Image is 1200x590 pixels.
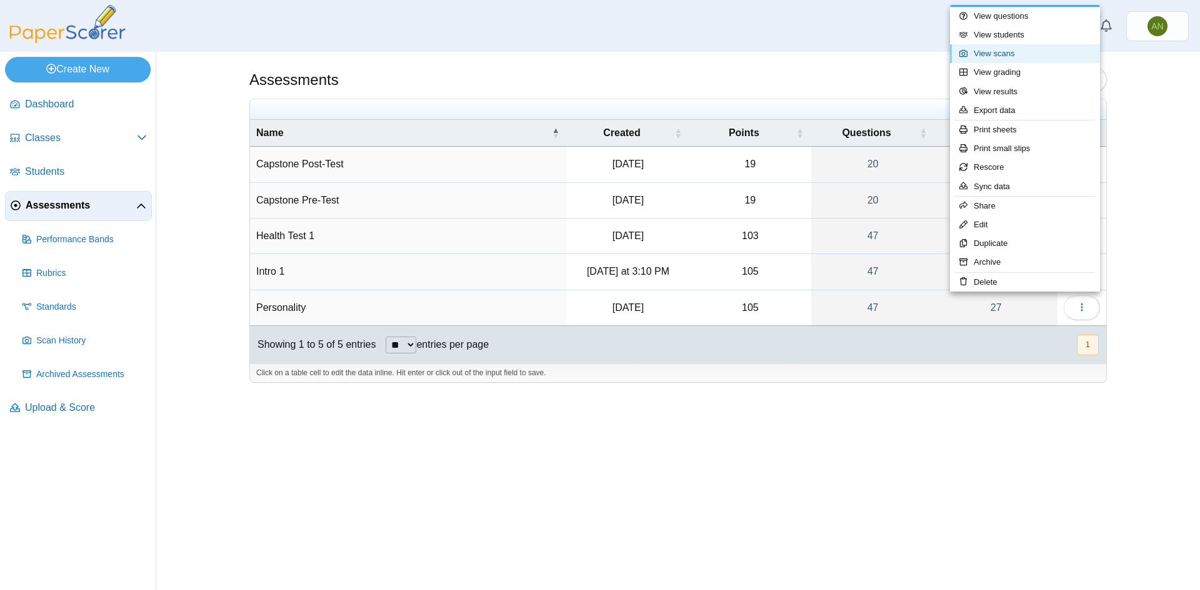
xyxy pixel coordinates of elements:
[1076,335,1099,355] nav: pagination
[552,120,559,146] span: Name : Activate to invert sorting
[950,26,1100,44] a: View students
[250,363,1106,382] div: Click on a table cell to edit the data inline. Hit enter or click out of the input field to save.
[25,131,137,145] span: Classes
[729,127,759,138] span: Points
[36,267,147,280] span: Rubrics
[17,258,152,288] a: Rubrics
[689,254,811,290] td: 105
[689,290,811,326] td: 105
[612,230,644,241] time: Aug 31, 2025 at 1:09 PM
[36,368,147,381] span: Archived Assessments
[250,183,567,219] td: Capstone Pre-Test
[5,393,152,423] a: Upload & Score
[17,326,152,356] a: Scan History
[811,219,935,253] a: 47
[36,301,147,313] span: Standards
[934,219,1057,253] a: 25
[1151,22,1163,31] span: Abby Nance
[689,219,811,254] td: 103
[26,199,136,212] span: Assessments
[5,157,152,187] a: Students
[674,120,682,146] span: Created : Activate to sort
[1092,12,1120,40] a: Alerts
[603,127,641,138] span: Created
[1126,11,1189,41] a: Abby Nance
[17,360,152,390] a: Archived Assessments
[689,147,811,182] td: 19
[17,292,152,322] a: Standards
[934,147,1057,182] a: 0
[36,234,147,246] span: Performance Bands
[1147,16,1167,36] span: Abby Nance
[250,326,376,363] div: Showing 1 to 5 of 5 entries
[950,273,1100,292] a: Delete
[689,183,811,219] td: 19
[950,215,1100,234] a: Edit
[587,266,669,277] time: Sep 11, 2025 at 3:10 PM
[950,197,1100,215] a: Share
[950,82,1100,101] a: View results
[250,254,567,290] td: Intro 1
[950,44,1100,63] a: View scans
[25,401,147,415] span: Upload & Score
[934,290,1057,325] a: 27
[950,63,1100,82] a: View grading
[950,253,1100,272] a: Archive
[950,120,1100,139] a: Print sheets
[5,5,130,43] img: PaperScorer
[5,124,152,154] a: Classes
[256,127,284,138] span: Name
[25,165,147,179] span: Students
[5,34,130,45] a: PaperScorer
[5,191,152,221] a: Assessments
[842,127,891,138] span: Questions
[612,159,644,169] time: Aug 7, 2025 at 8:06 PM
[25,97,147,111] span: Dashboard
[811,147,935,182] a: 20
[416,339,489,350] label: entries per page
[5,90,152,120] a: Dashboard
[36,335,147,347] span: Scan History
[796,120,804,146] span: Points : Activate to sort
[250,219,567,254] td: Health Test 1
[950,158,1100,177] a: Rescore
[250,290,567,326] td: Personality
[934,183,1057,218] a: 17
[1077,335,1099,355] button: 1
[950,101,1100,120] a: Export data
[919,120,927,146] span: Questions : Activate to sort
[5,57,151,82] a: Create New
[934,254,1057,289] a: 0
[950,7,1100,26] a: View questions
[811,254,935,289] a: 47
[950,139,1100,158] a: Print small slips
[249,69,339,91] h1: Assessments
[950,177,1100,196] a: Sync data
[17,225,152,255] a: Performance Bands
[250,147,567,182] td: Capstone Post-Test
[811,290,935,325] a: 47
[950,234,1100,253] a: Duplicate
[612,302,644,313] time: Sep 3, 2025 at 6:16 PM
[612,195,644,205] time: Aug 7, 2025 at 7:38 PM
[811,183,935,218] a: 20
